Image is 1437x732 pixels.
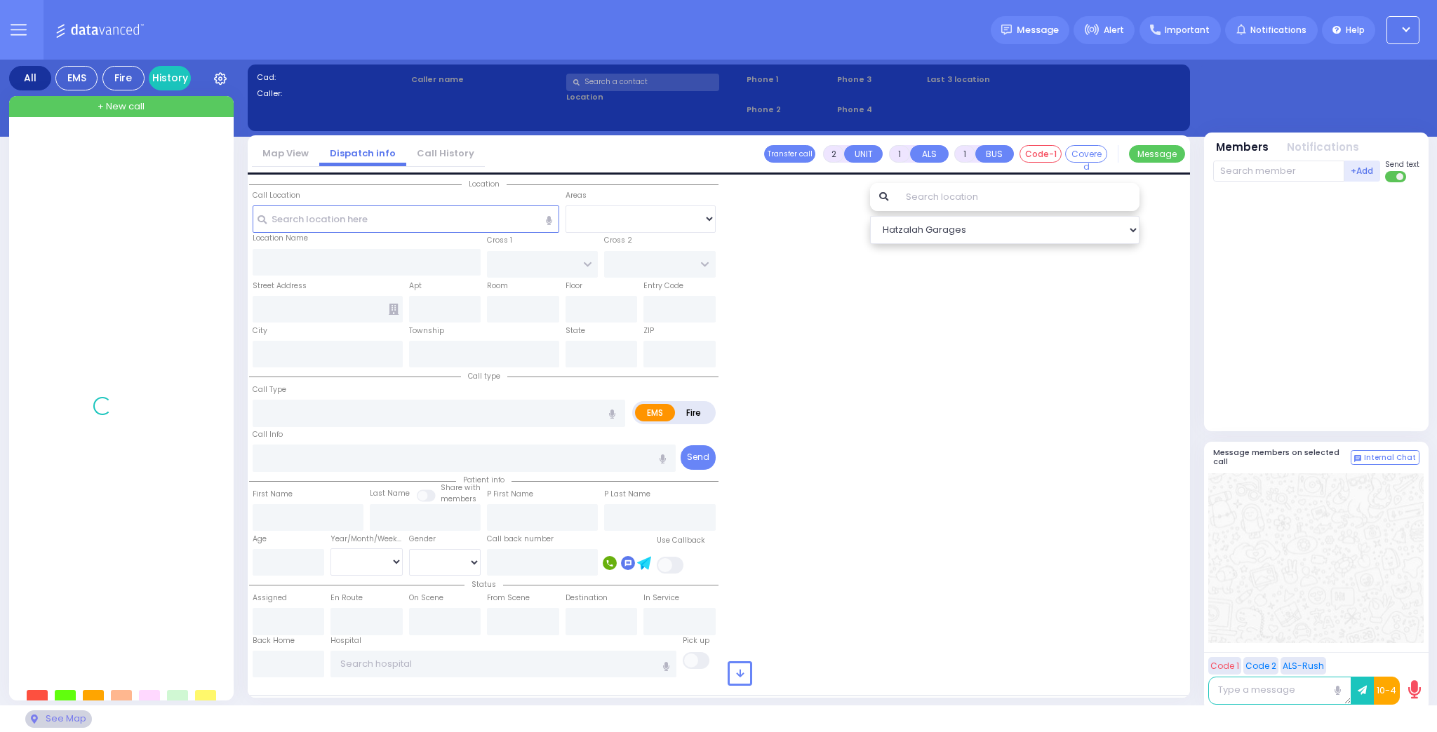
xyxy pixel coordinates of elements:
label: P Last Name [604,489,650,500]
div: Year/Month/Week/Day [330,534,403,545]
span: Important [1165,24,1210,36]
label: Township [409,325,444,337]
label: State [566,325,585,337]
button: Send [681,445,716,470]
label: Destination [566,592,608,604]
button: Message [1129,145,1185,163]
a: Map View [252,147,319,160]
label: ZIP [643,325,654,337]
button: Covered [1065,145,1107,163]
label: Age [253,534,267,545]
label: First Name [253,489,293,500]
button: BUS [975,145,1014,163]
label: Location [566,91,742,103]
label: From Scene [487,592,530,604]
label: Cross 2 [604,235,632,246]
button: Code 1 [1208,657,1241,675]
a: Dispatch info [319,147,406,160]
label: In Service [643,592,679,604]
div: EMS [55,66,98,90]
span: Internal Chat [1364,453,1416,463]
span: + New call [98,100,145,114]
label: Floor [566,280,582,292]
label: Hospital [330,635,361,646]
div: See map [25,710,91,728]
h5: Message members on selected call [1213,448,1351,466]
button: Internal Chat [1351,450,1419,466]
span: Send text [1385,159,1419,170]
span: Patient info [456,475,512,485]
label: Call Info [253,429,283,440]
span: Call type [461,371,507,381]
label: Cross 1 [487,235,512,246]
button: ALS [910,145,949,163]
div: Fire [102,66,145,90]
button: UNIT [844,145,883,163]
label: Turn off text [1385,170,1408,184]
label: En Route [330,592,363,604]
input: Search member [1213,161,1344,182]
span: Location [462,179,507,189]
span: Alert [1104,24,1124,36]
a: History [149,66,191,90]
label: Assigned [253,592,287,604]
label: Call Location [253,190,300,201]
label: Entry Code [643,280,683,292]
span: Help [1346,24,1365,36]
span: Notifications [1250,24,1306,36]
span: Phone 2 [747,104,832,116]
img: comment-alt.png [1354,455,1361,462]
span: Status [464,579,503,590]
input: Search a contact [566,74,719,91]
button: ALS-Rush [1281,657,1326,675]
button: Transfer call [764,145,815,163]
span: Other building occupants [389,304,399,315]
label: Street Address [253,280,307,292]
label: City [253,325,267,337]
label: EMS [635,404,676,421]
button: Code 2 [1243,657,1278,675]
input: Search location [897,183,1139,211]
label: On Scene [409,592,443,604]
button: 10-4 [1374,677,1400,705]
input: Search hospital [330,651,676,677]
label: Call back number [487,534,554,545]
span: Phone 3 [837,74,923,86]
span: Phone 4 [837,104,923,116]
span: Message [1017,23,1059,37]
label: Room [487,280,508,292]
span: members [441,494,476,504]
label: Call Type [253,384,286,395]
label: Caller: [257,88,407,100]
button: Notifications [1287,140,1359,156]
small: Share with [441,482,481,493]
input: Search location here [253,205,559,232]
label: Use Callback [657,535,705,546]
label: Cad: [257,72,407,83]
label: Pick up [683,635,709,646]
label: Gender [409,534,436,545]
label: Apt [409,280,422,292]
button: Members [1216,140,1269,156]
label: Areas [566,190,587,201]
label: P First Name [487,489,533,500]
button: +Add [1344,161,1381,182]
button: Code-1 [1020,145,1062,163]
label: Last 3 location [927,74,1054,86]
label: Last Name [370,488,410,499]
label: Back Home [253,635,295,646]
label: Caller name [411,74,561,86]
a: Call History [406,147,485,160]
span: Phone 1 [747,74,832,86]
img: Logo [55,21,149,39]
label: Location Name [253,233,308,244]
img: message.svg [1001,25,1012,35]
div: All [9,66,51,90]
label: Fire [674,404,714,421]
